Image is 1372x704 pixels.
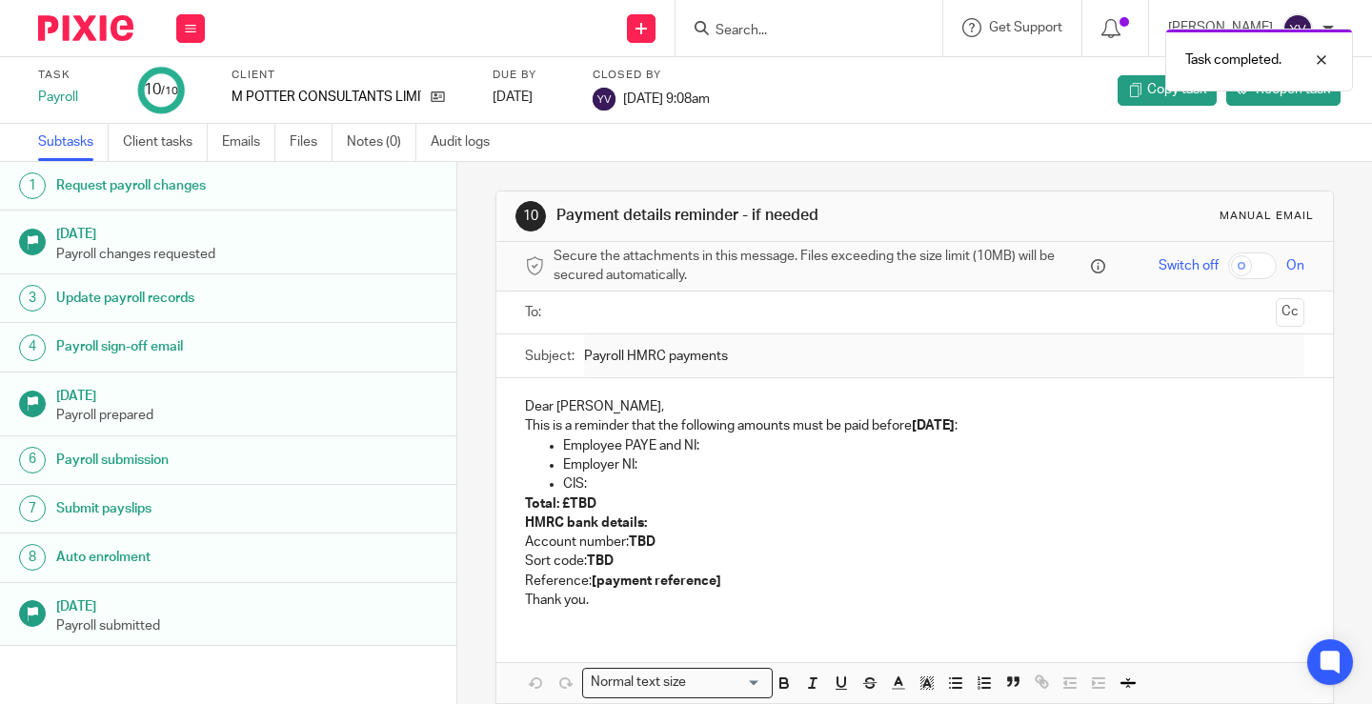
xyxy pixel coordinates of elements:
p: This is a reminder that the following amounts must be paid before : [525,416,1304,435]
strong: TBD [629,535,656,549]
div: Payroll [38,88,114,107]
label: Due by [493,68,569,83]
p: Task completed. [1185,50,1281,70]
p: Employer NI: [563,455,1304,474]
p: Employee PAYE and NI: [563,436,1304,455]
button: Cc [1276,298,1304,327]
p: Payroll prepared [56,406,437,425]
input: Search for option [693,673,761,693]
a: Audit logs [431,124,504,161]
strong: TBD [587,554,614,568]
h1: [DATE] [56,382,437,406]
p: Dear [PERSON_NAME], [525,397,1304,416]
div: 1 [19,172,46,199]
h1: [DATE] [56,220,437,244]
div: 4 [19,334,46,361]
p: Sort code: [525,552,1304,571]
strong: [payment reference] [592,574,721,588]
p: Payroll submitted [56,616,437,635]
label: Task [38,68,114,83]
div: Search for option [582,668,773,697]
span: Switch off [1159,256,1219,275]
label: Client [232,68,469,83]
label: Subject: [525,347,575,366]
div: 10 [515,201,546,231]
p: Reference: [525,572,1304,591]
img: svg%3E [593,88,615,111]
p: Thank you. [525,591,1304,610]
p: CIS: [563,474,1304,493]
p: Account number: [525,533,1304,552]
a: Notes (0) [347,124,416,161]
small: /10 [161,86,178,96]
h1: Payment details reminder - if needed [556,206,956,226]
p: Payroll changes requested [56,245,437,264]
h1: Update payroll records [56,284,311,312]
span: [DATE] 9:08am [623,91,710,105]
label: To: [525,303,546,322]
img: svg%3E [1282,13,1313,44]
div: 7 [19,495,46,522]
h1: Payroll submission [56,446,311,474]
div: [DATE] [493,88,569,107]
h1: Auto enrolment [56,543,311,572]
a: Client tasks [123,124,208,161]
h1: Payroll sign-off email [56,332,311,361]
span: On [1286,256,1304,275]
div: 10 [144,79,178,101]
strong: [DATE] [912,419,955,432]
strong: Total: £TBD [525,497,596,511]
a: Subtasks [38,124,109,161]
h1: [DATE] [56,593,437,616]
label: Closed by [593,68,710,83]
a: Emails [222,124,275,161]
img: Pixie [38,15,133,41]
h1: Request payroll changes [56,171,311,200]
div: 8 [19,544,46,571]
div: 3 [19,285,46,312]
p: M POTTER CONSULTANTS LIMITED [232,88,421,107]
strong: HMRC bank details: [525,516,647,530]
span: Normal text size [587,673,691,693]
div: 6 [19,447,46,473]
span: Secure the attachments in this message. Files exceeding the size limit (10MB) will be secured aut... [554,247,1086,286]
h1: Submit payslips [56,494,311,523]
div: Manual email [1220,209,1314,224]
a: Files [290,124,333,161]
